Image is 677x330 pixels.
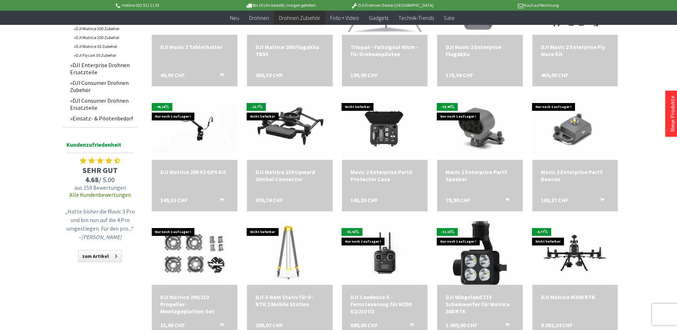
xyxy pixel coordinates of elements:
[160,196,188,204] span: 149,55 CHF
[249,14,269,21] span: Drohnen
[160,293,229,315] div: DJI Matrice 200/210 Propeller-Montageplatten-Set
[350,43,419,58] a: Triopan - Faltsignal 60cm - für Drohnenpiloten 199,90 CHF
[66,95,138,113] a: DJI Consumer Drohnen Ersatzteile
[541,321,573,329] span: 8.983,24 CHF
[225,11,244,25] a: Neu
[398,14,434,21] span: Technik-Trends
[211,71,228,81] button: In den Warenkorb
[66,113,138,124] a: Einsatz- & Pilotenbedarf
[66,60,138,77] a: DJI Enterprise Drohnen Ersatzteile
[437,99,523,157] img: Mavic 2 Enterprise Part5 Speaker
[446,71,473,79] span: 178,56 CHF
[63,184,138,191] span: aus 159 Bewertungen
[160,43,229,50] div: DJI Mavic 2 Tablethalter
[591,196,608,206] button: In den Warenkorb
[66,140,134,153] span: Kundenzufriedenheit
[369,14,388,21] span: Gadgets
[541,43,609,58] div: DJI Mavic 2 Enterprise Fly More Kit
[160,168,229,175] div: DJI Matrice 200 V2 GPS Kit
[160,321,185,329] span: 15,06 CHF
[446,196,470,204] span: 79,90 CHF
[70,33,138,42] a: DJI Matrice 200 Zubehör
[160,43,229,50] a: DJI Mavic 2 Tablethalter 40,05 CHF In den Warenkorb
[69,191,131,198] a: Alle Kundenbewertungen
[256,321,283,329] span: 290,07 CHF
[496,196,514,206] button: In den Warenkorb
[256,168,324,183] div: DJI Matrice 210 Upward Gimbal Connector
[353,221,417,285] img: DJI Cendence S - Fernsteuerung für M200 V2/210 V2
[446,293,514,315] a: DJI Wingsland Z15 Scheinwerfer für Matrice 300 RTK 1.499,00 CHF In den Warenkorb
[330,14,359,21] span: Foto + Video
[350,321,378,329] span: 699,00 CHF
[160,293,229,315] a: DJI Matrice 200/210 Propeller-Montageplatten-Set 15,06 CHF In den Warenkorb
[70,24,138,33] a: DJI Matrice 300 Zubehör
[446,43,514,58] a: DJI Mavic 2 Enterprise Flugakku 178,56 CHF
[448,1,559,10] p: Kauf auf Rechnung
[543,221,607,285] img: DJI Matrice M300 RTK
[247,104,333,152] img: DJI Matrice 210 Upward Gimbal Connector
[274,11,325,25] a: Drohnen Zubehör
[541,168,609,183] a: Mavic 2 Enterprise Part3 Beacon 100,27 CHF In den Warenkorb
[350,293,419,315] a: DJI Cendence S - Fernsteuerung für M200 V2/210 V2 699,00 CHF In den Warenkorb
[230,14,239,21] span: Neu
[350,293,419,315] div: DJI Cendence S - Fernsteuerung für M200 V2/210 V2
[244,11,274,25] a: Drohnen
[115,1,226,10] p: Hotline 032 511 11 03
[256,71,283,79] span: 430,59 CHF
[63,165,138,175] span: SEHR GUT
[256,43,324,58] div: DJI Matrice 200 Flugakku TB55
[256,293,324,308] a: DJI 3-Bein Stativ für D-RTK 2 Mobile Station 290,07 CHF
[337,1,447,10] p: DJI Drohnen Dealer [GEOGRAPHIC_DATA]
[541,293,609,301] a: DJI Matrice M300 RTK 8.983,24 CHF
[65,207,136,241] p: „Hatte bisher die Mavic 3 Pro und bin nun auf die 4 Pro umgestiegen. Für den pro...“ –
[325,11,364,25] a: Foto + Video
[152,104,237,152] img: DJI Matrice 200 V2 GPS Kit
[81,233,122,240] em: [PERSON_NAME]
[66,77,138,95] a: DJI Consumer Drohnen Zubehör
[541,43,609,58] a: DJI Mavic 2 Enterprise Fly More Kit 469,00 CHF
[446,168,514,183] a: Mavic 2 Enterprise Part5 Speaker 79,90 CHF In den Warenkorb
[256,293,324,308] div: DJI 3-Bein Stativ für D-RTK 2 Mobile Station
[78,250,122,262] a: zum Artikel
[70,51,138,60] a: DJI Flycart 30 Zubehör
[446,321,477,329] span: 1.499,00 CHF
[669,96,676,132] a: Neue Produkte
[350,196,378,204] span: 143,33 CHF
[162,221,226,285] img: DJI Matrice 200/210 Propeller-Montageplatten-Set
[85,175,99,184] span: 4.68
[256,196,283,204] span: 470,74 CHF
[444,14,455,21] span: Sale
[393,11,439,25] a: Technik-Trends
[541,293,609,301] div: DJI Matrice M300 RTK
[160,71,185,79] span: 40,05 CHF
[256,43,324,58] a: DJI Matrice 200 Flugakku TB55 430,59 CHF
[256,168,324,183] a: DJI Matrice 210 Upward Gimbal Connector 470,74 CHF
[211,196,228,206] button: In den Warenkorb
[350,71,378,79] span: 199,90 CHF
[342,99,428,157] img: Mavic 2 Enterprise Part6 Protector Case
[439,11,460,25] a: Sale
[541,196,568,204] span: 100,27 CHF
[446,43,514,58] div: DJI Mavic 2 Enterprise Flugakku
[262,221,318,285] img: DJI 3-Bein Stativ für D-RTK 2 Mobile Station
[63,175,138,184] span: / 5.00
[448,221,512,285] img: DJI Wingsland Z15 Scheinwerfer für Matrice 300 RTK
[541,71,568,79] span: 469,00 CHF
[541,168,609,183] div: Mavic 2 Enterprise Part3 Beacon
[279,14,320,21] span: Drohnen Zubehör
[446,293,514,315] div: DJI Wingsland Z15 Scheinwerfer für Matrice 300 RTK
[350,168,419,183] a: Mavic 2 Enterprise Part6 Protector Case 143,33 CHF
[226,1,337,10] p: Bis 16 Uhr bestellt, morgen geliefert.
[446,168,514,183] div: Mavic 2 Enterprise Part5 Speaker
[160,168,229,175] a: DJI Matrice 200 V2 GPS Kit 149,55 CHF In den Warenkorb
[350,168,419,183] div: Mavic 2 Enterprise Part6 Protector Case
[364,11,393,25] a: Gadgets
[70,42,138,51] a: DJI Matrice 30 Zubehör
[350,43,419,58] div: Triopan - Faltsignal 60cm - für Drohnenpiloten
[532,99,618,157] img: Mavic 2 Enterprise Part3 Beacon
